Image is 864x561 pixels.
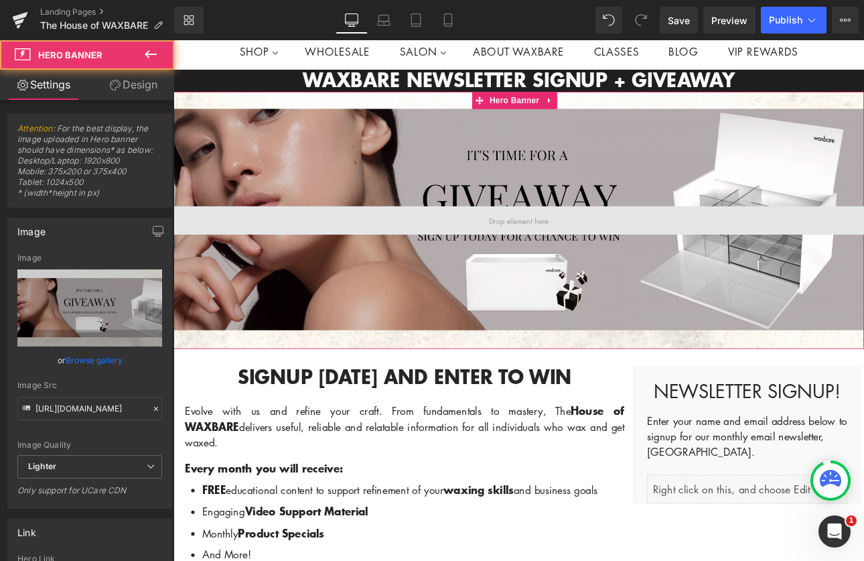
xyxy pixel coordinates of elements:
div: Image Quality [17,440,162,450]
a: Browse gallery [66,349,123,372]
span: The House of WAXBARE [40,20,148,31]
a: Tablet [400,7,432,34]
a: Preview [703,7,755,34]
div: Link [17,519,36,538]
strong: Every month you will receive: [13,494,199,512]
button: More [832,7,859,34]
a: Landing Pages [40,7,174,17]
span: 1 [846,515,857,526]
span: Hero Banner [38,50,102,60]
h1: Signup [DATE] and enter to win [13,383,529,408]
iframe: Intercom live chat [818,515,851,548]
a: Desktop [336,7,368,34]
button: Redo [628,7,654,34]
strong: FREE [33,519,62,537]
a: Design [90,70,177,100]
strong: waxing skills [317,519,399,537]
span: educational content to support refinement of your [62,520,317,536]
button: Undo [595,7,622,34]
span: and business goals [399,520,498,536]
a: Laptop [368,7,400,34]
strong: House of WAXBARE [13,426,529,463]
span: Hero Banner [368,61,433,81]
a: Expand / Collapse [433,61,450,81]
p: Evolve with us and refine your craft. From fundamentals to mastery, The delivers useful, reliable... [13,426,529,482]
input: Link [17,397,162,420]
div: Image Src [17,381,162,390]
div: Only support for UCare CDN [17,485,162,505]
span: Preview [711,13,747,27]
button: Publish [761,7,826,34]
div: Image [17,219,46,237]
b: Lighter [28,461,56,471]
span: Newsletter Signup! [563,397,783,426]
p: Enter your name and email address below to signup for our monthly email newsletter, [GEOGRAPHIC_D... [556,438,790,493]
a: New Library [174,7,204,34]
a: Mobile [432,7,464,34]
div: or [17,353,162,367]
span: Publish [769,15,802,25]
a: Attention [17,123,53,133]
span: : For the best display, the image uploaded in Hero banner should have dimensions* as below: Deskt... [17,123,162,207]
div: Image [17,253,162,263]
span: Save [668,13,690,27]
